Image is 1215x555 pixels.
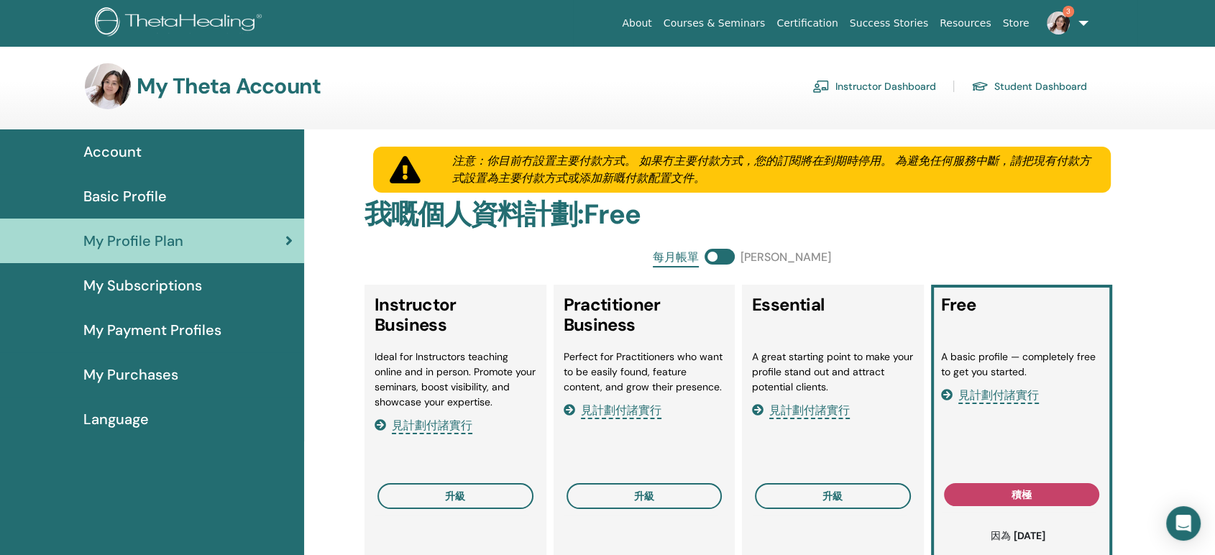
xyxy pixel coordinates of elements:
a: Certification [771,10,843,37]
p: 因為 [948,528,1088,543]
div: 注意：你目前冇設置主要付款方式。 如果冇主要付款方式，您的訂閱將在到期時停用。 為避免任何服務中斷，請把現有付款方式設置為主要付款方式或添加新嘅付款配置文件。 [434,152,1111,187]
a: 見計劃付諸實行 [941,387,1039,403]
span: My Profile Plan [83,230,183,252]
span: 見計劃付諸實行 [769,403,850,419]
span: 見計劃付諸實行 [392,418,472,434]
a: 見計劃付諸實行 [564,403,661,418]
li: Ideal for Instructors teaching online and in person. Promote your seminars, boost visibility, and... [375,349,536,410]
h3: My Theta Account [137,73,321,99]
li: Perfect for Practitioners who want to be easily found, feature content, and grow their presence. [564,349,725,395]
span: My Purchases [83,364,178,385]
span: My Payment Profiles [83,319,221,341]
li: A great starting point to make your profile stand out and attract potential clients. [752,349,914,395]
span: My Subscriptions [83,275,202,296]
img: default.jpg [1047,12,1070,35]
img: chalkboard-teacher.svg [812,80,830,93]
div: Open Intercom Messenger [1166,506,1201,541]
a: 見計劃付諸實行 [375,418,472,433]
span: 升級 [445,490,465,503]
button: 升級 [755,483,911,509]
a: Instructor Dashboard [812,75,936,98]
span: 每月帳單 [653,249,699,267]
span: 見計劃付諸實行 [958,387,1039,404]
a: 見計劃付諸實行 [752,403,850,418]
span: 見計劃付諸實行 [581,403,661,419]
img: default.jpg [85,63,131,109]
span: 積極 [1012,488,1032,501]
a: Success Stories [844,10,934,37]
h2: 我嘅個人資料計劃 : Free [364,198,1119,231]
a: Store [997,10,1035,37]
button: 升級 [377,483,533,509]
li: A basic profile — completely free to get you started. [941,349,1103,380]
a: Resources [934,10,997,37]
span: 升級 [822,490,843,503]
span: [PERSON_NAME] [741,249,831,267]
b: [DATE] [1014,529,1045,542]
img: logo.png [95,7,267,40]
span: Language [83,408,149,430]
img: graduation-cap.svg [971,81,989,93]
button: 升級 [567,483,723,509]
a: Courses & Seminars [658,10,771,37]
button: 積極 [944,483,1100,506]
span: 升級 [634,490,654,503]
a: Student Dashboard [971,75,1087,98]
a: About [616,10,657,37]
span: Account [83,141,142,162]
span: Basic Profile [83,185,167,207]
span: 3 [1063,6,1074,17]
